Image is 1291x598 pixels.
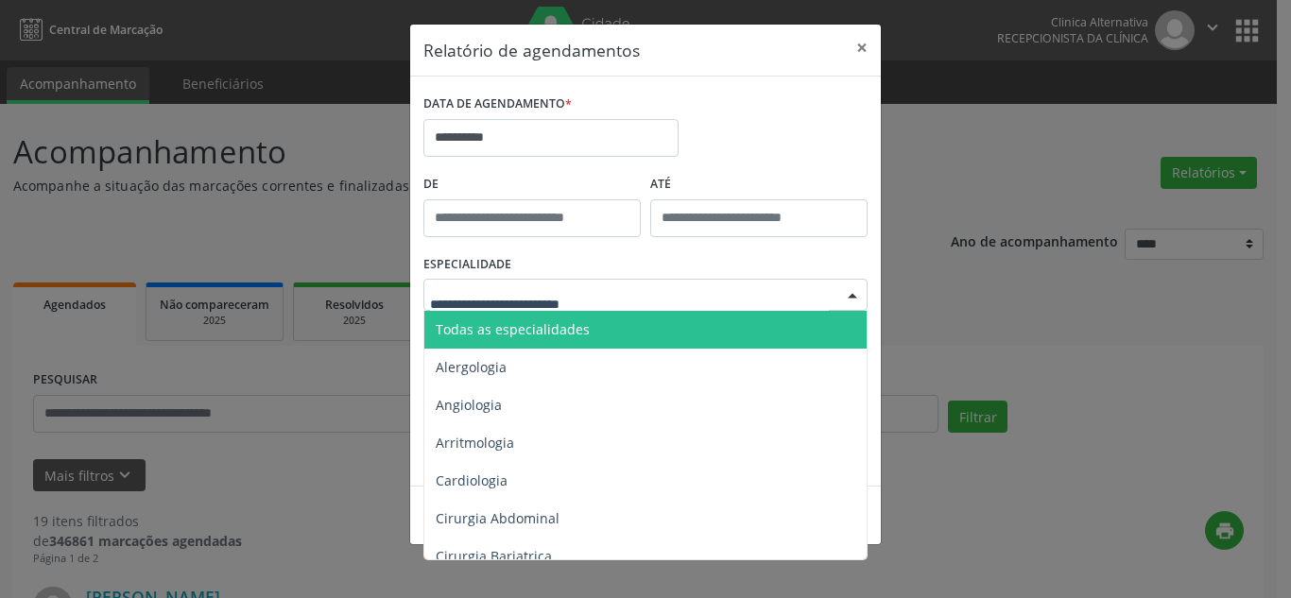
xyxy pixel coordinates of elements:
button: Close [843,25,881,71]
span: Arritmologia [436,434,514,452]
span: Angiologia [436,396,502,414]
label: ATÉ [650,170,868,199]
h5: Relatório de agendamentos [423,38,640,62]
label: De [423,170,641,199]
label: ESPECIALIDADE [423,250,511,280]
span: Cardiologia [436,471,508,489]
span: Cirurgia Bariatrica [436,547,552,565]
label: DATA DE AGENDAMENTO [423,90,572,119]
span: Todas as especialidades [436,320,590,338]
span: Cirurgia Abdominal [436,509,559,527]
span: Alergologia [436,358,507,376]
